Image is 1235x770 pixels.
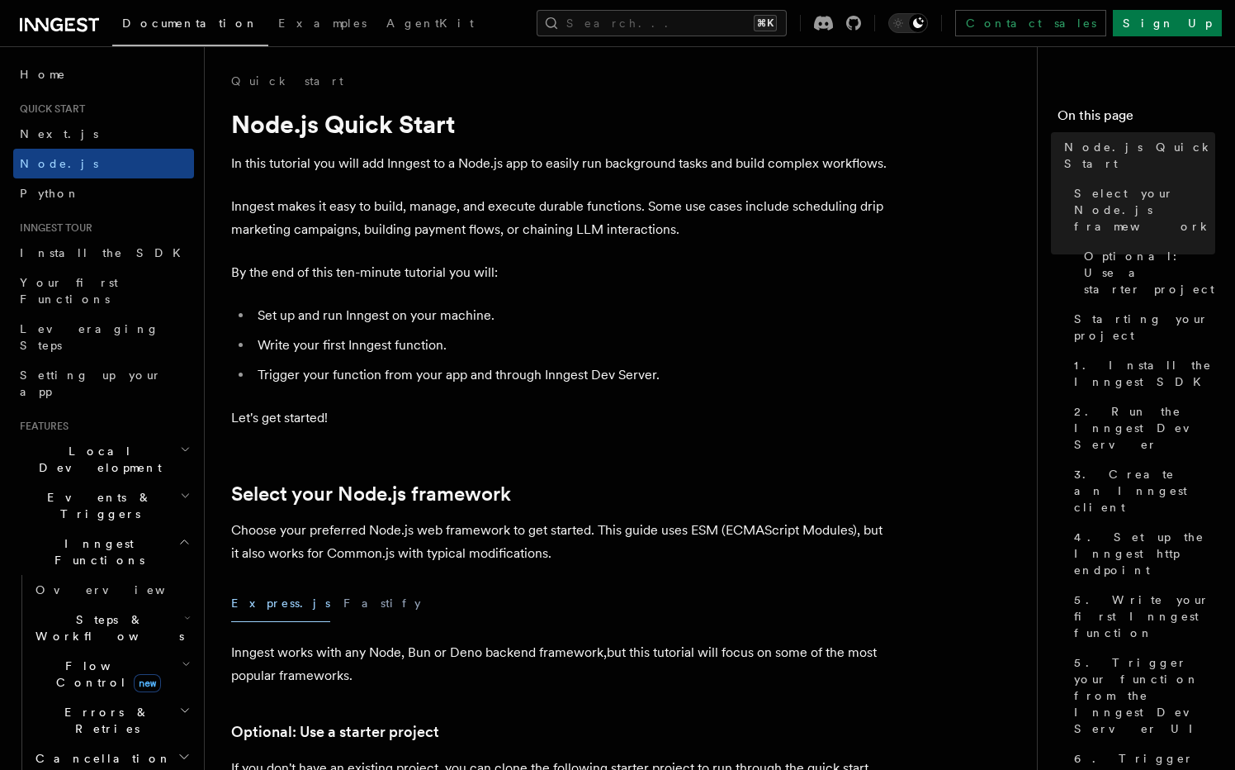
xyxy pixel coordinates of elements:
[1067,585,1215,648] a: 5. Write your first Inngest function
[13,529,194,575] button: Inngest Functions
[1067,397,1215,459] a: 2. Run the Inngest Dev Server
[1067,178,1215,241] a: Select your Node.js framework
[29,651,194,697] button: Flow Controlnew
[29,750,172,767] span: Cancellation
[13,221,92,235] span: Inngest tour
[1077,241,1215,304] a: Optional: Use a starter project
[231,195,892,241] p: Inngest makes it easy to build, manage, and execute durable functions. Some use cases include sch...
[231,519,892,565] p: Choose your preferred Node.js web framework to get started. This guide uses ESM (ECMAScript Modul...
[134,674,161,692] span: new
[1064,139,1215,172] span: Node.js Quick Start
[253,334,892,357] li: Write your first Inngest function.
[231,406,892,430] p: Let's get started!
[1074,529,1215,578] span: 4. Set up the Inngest http endpoint
[231,109,892,139] h1: Node.js Quick Start
[231,152,892,175] p: In this tutorial you will add Inngest to a Node.js app to easily run background tasks and build c...
[1067,459,1215,522] a: 3. Create an Inngest client
[1074,311,1215,344] span: Starting your project
[1067,648,1215,744] a: 5. Trigger your function from the Inngest Dev Server UI
[1067,522,1215,585] a: 4. Set up the Inngest http endpoint
[343,585,421,622] button: Fastify
[20,246,191,259] span: Install the SDK
[1067,304,1215,350] a: Starting your project
[278,17,367,30] span: Examples
[888,13,928,33] button: Toggle dark mode
[13,420,69,433] span: Features
[754,15,777,31] kbd: ⌘K
[13,482,194,529] button: Events & Triggers
[1074,357,1215,390] span: 1. Install the Inngest SDK
[1074,185,1215,235] span: Select your Node.js framework
[537,10,787,36] button: Search...⌘K
[29,658,182,691] span: Flow Control
[29,704,179,737] span: Errors & Retries
[231,641,892,687] p: Inngest works with any Node, Bun or Deno backend framework,but this tutorial will focus on some o...
[13,149,194,178] a: Node.js
[1113,10,1222,36] a: Sign Up
[1074,592,1215,641] span: 5. Write your first Inngest function
[1058,132,1215,178] a: Node.js Quick Start
[231,73,343,89] a: Quick start
[231,585,330,622] button: Express.js
[20,157,98,170] span: Node.js
[20,66,66,83] span: Home
[29,605,194,651] button: Steps & Workflows
[268,5,376,45] a: Examples
[13,436,194,482] button: Local Development
[20,187,80,200] span: Python
[20,368,162,398] span: Setting up your app
[13,360,194,406] a: Setting up your app
[20,322,159,352] span: Leveraging Steps
[253,364,892,387] li: Trigger your function from your app and through Inngest Dev Server.
[13,178,194,208] a: Python
[231,720,439,744] a: Optional: Use a starter project
[13,59,194,89] a: Home
[13,489,180,522] span: Events & Triggers
[386,17,474,30] span: AgentKit
[1074,654,1215,737] span: 5. Trigger your function from the Inngest Dev Server UI
[13,238,194,268] a: Install the SDK
[955,10,1106,36] a: Contact sales
[35,583,206,597] span: Overview
[13,102,85,116] span: Quick start
[1074,466,1215,516] span: 3. Create an Inngest client
[13,268,194,314] a: Your first Functions
[20,276,118,306] span: Your first Functions
[122,17,258,30] span: Documentation
[13,535,178,568] span: Inngest Functions
[29,575,194,605] a: Overview
[376,5,484,45] a: AgentKit
[112,5,268,46] a: Documentation
[13,314,194,360] a: Leveraging Steps
[29,611,184,644] span: Steps & Workflows
[13,443,180,476] span: Local Development
[1067,350,1215,397] a: 1. Install the Inngest SDK
[1084,248,1215,297] span: Optional: Use a starter project
[253,304,892,327] li: Set up and run Inngest on your machine.
[13,119,194,149] a: Next.js
[1058,106,1215,132] h4: On this page
[29,697,194,744] button: Errors & Retries
[20,127,98,140] span: Next.js
[231,261,892,284] p: By the end of this ten-minute tutorial you will:
[1074,403,1215,453] span: 2. Run the Inngest Dev Server
[231,482,511,506] a: Select your Node.js framework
